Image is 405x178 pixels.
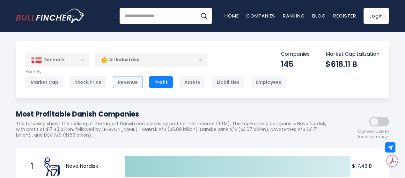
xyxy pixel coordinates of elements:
[281,59,310,69] div: 145
[312,12,326,19] a: Blog
[26,69,286,75] p: Rank By
[95,53,207,67] div: All Industries
[16,9,85,23] img: Bullfincher logo
[246,12,275,19] a: Companies
[196,8,212,24] button: Search
[26,53,89,67] div: Denmark
[43,157,62,176] img: Novo Nordisk
[352,162,372,170] text: $17.43 B
[70,76,107,88] div: Stock Price
[281,51,310,58] p: Companies
[212,76,245,88] div: Liabilities
[358,129,389,140] span: Convert USD to local currency
[28,161,34,172] span: 1
[179,76,205,88] div: Assets
[26,76,63,88] div: Market Cap
[149,76,173,88] div: Profit
[283,12,305,19] a: Ranking
[326,51,379,58] p: Market Capitalization
[66,163,114,170] span: Novo Nordisk
[364,8,389,24] a: Login
[333,12,356,19] a: Register
[251,76,286,88] div: Employees
[113,76,143,88] div: Revenue
[326,59,379,69] div: $618.11 B
[16,109,332,119] h1: Most Profitable Danish Companies
[16,121,332,138] p: The following shows the ranking of the largest Danish companies by profit or net income (TTM). Th...
[16,9,85,23] a: Go to homepage
[225,12,239,19] a: Home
